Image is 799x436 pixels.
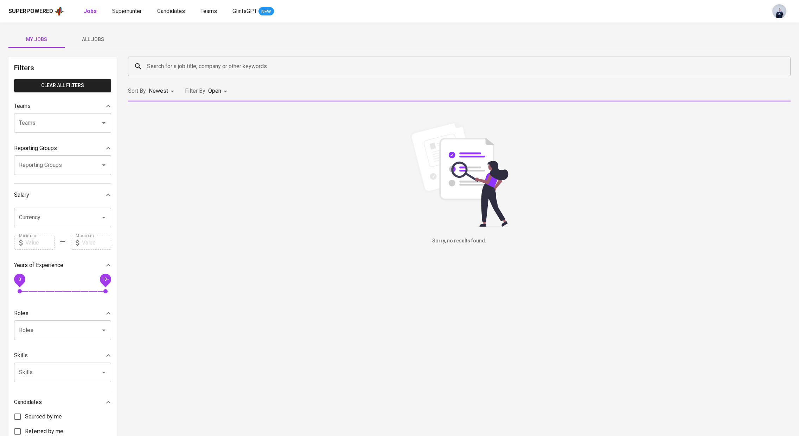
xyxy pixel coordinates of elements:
[14,188,111,202] div: Salary
[128,87,146,95] p: Sort By
[14,141,111,155] div: Reporting Groups
[185,87,205,95] p: Filter By
[407,122,512,227] img: file_searching.svg
[772,4,786,18] img: annisa@glints.com
[208,85,230,98] div: Open
[8,7,53,15] div: Superpowered
[84,8,97,14] b: Jobs
[69,35,117,44] span: All Jobs
[14,261,63,269] p: Years of Experience
[200,8,217,14] span: Teams
[149,87,168,95] p: Newest
[232,7,274,16] a: GlintsGPT NEW
[99,118,109,128] button: Open
[200,7,218,16] a: Teams
[14,309,28,318] p: Roles
[157,8,185,14] span: Candidates
[25,427,63,436] span: Referred by me
[149,85,177,98] div: Newest
[55,6,64,17] img: app logo
[8,6,64,17] a: Superpoweredapp logo
[14,99,111,113] div: Teams
[14,349,111,363] div: Skills
[14,79,111,92] button: Clear All filters
[25,412,62,421] span: Sourced by me
[14,351,28,360] p: Skills
[128,237,791,245] h6: Sorry, no results found.
[208,87,221,94] span: Open
[99,325,109,335] button: Open
[232,8,257,14] span: GlintsGPT
[112,7,143,16] a: Superhunter
[99,160,109,170] button: Open
[99,213,109,222] button: Open
[20,81,106,90] span: Clear All filters
[82,236,111,250] input: Value
[18,276,21,281] span: 0
[14,258,111,272] div: Years of Experience
[25,236,55,250] input: Value
[14,306,111,320] div: Roles
[14,62,111,73] h6: Filters
[112,8,142,14] span: Superhunter
[14,102,31,110] p: Teams
[102,276,109,281] span: 10+
[157,7,186,16] a: Candidates
[258,8,274,15] span: NEW
[14,144,57,152] p: Reporting Groups
[14,191,29,199] p: Salary
[99,367,109,377] button: Open
[14,398,42,406] p: Candidates
[13,35,60,44] span: My Jobs
[14,395,111,409] div: Candidates
[84,7,98,16] a: Jobs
